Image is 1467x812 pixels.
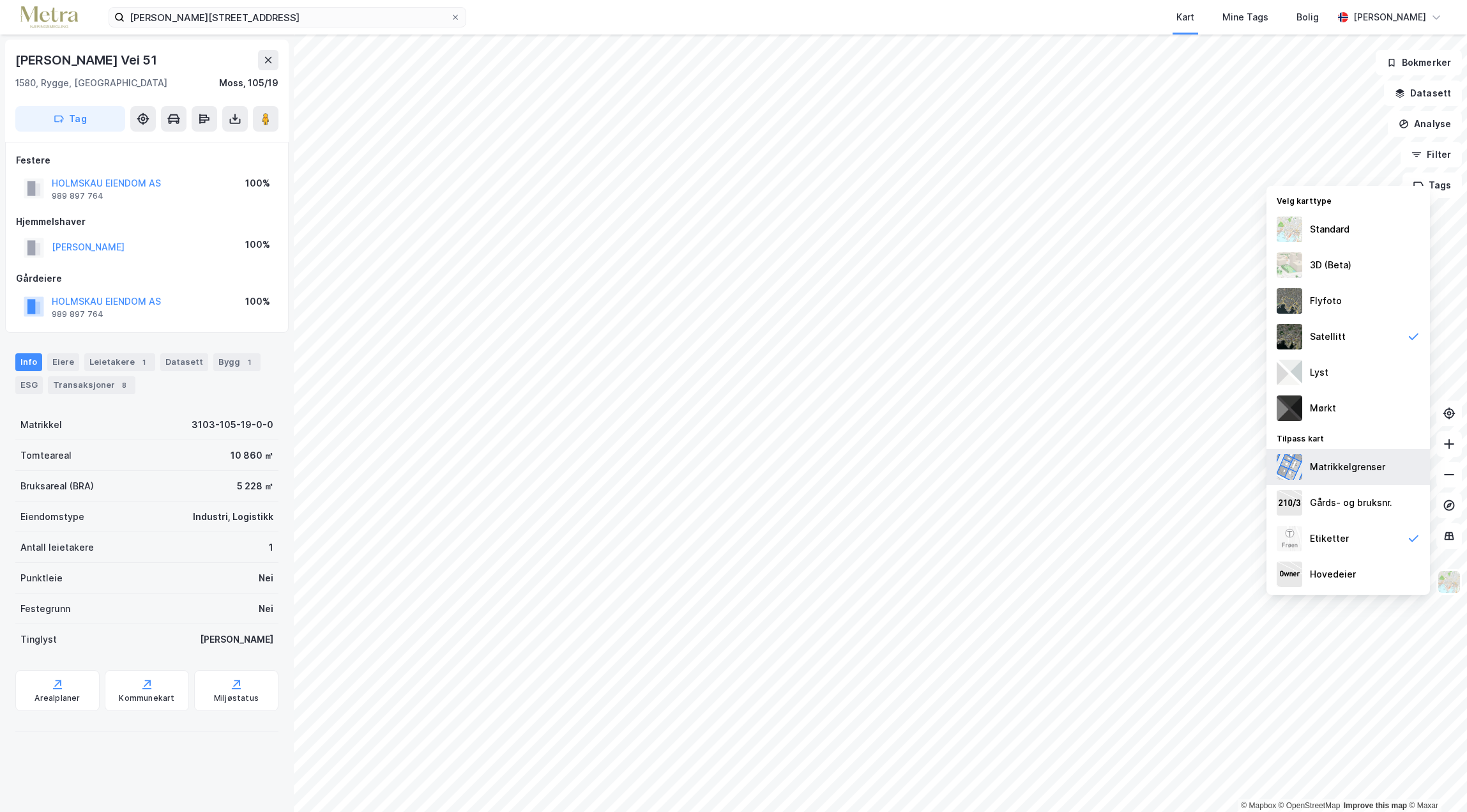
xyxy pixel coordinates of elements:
div: Tinglyst [20,632,57,647]
div: Gårdeiere [16,271,278,286]
div: 10 860 ㎡ [231,448,273,463]
div: Standard [1310,222,1349,237]
div: Flyfoto [1310,293,1342,309]
div: Leietakere [84,353,155,371]
div: 989 897 764 [52,191,103,201]
div: Arealplaner [34,693,80,703]
img: cadastreBorders.cfe08de4b5ddd52a10de.jpeg [1277,454,1302,480]
div: Kontrollprogram for chat [1403,751,1467,812]
div: [PERSON_NAME] [1353,10,1426,25]
div: Info [15,353,42,371]
div: Nei [259,601,273,617]
div: Punktleie [20,571,63,586]
div: Matrikkelgrenser [1310,459,1385,475]
img: metra-logo.256734c3b2bbffee19d4.png [20,6,78,29]
div: Gårds- og bruksnr. [1310,495,1392,510]
button: Bokmerker [1376,50,1462,75]
div: Matrikkel [20,417,62,433]
img: luj3wr1y2y3+OchiMxRmMxRlscgabnMEmZ7DJGWxyBpucwSZnsMkZbHIGm5zBJmewyRlscgabnMEmZ7DJGWxyBpucwSZnsMkZ... [1277,360,1302,385]
button: Tags [1402,172,1462,198]
button: Analyse [1388,111,1462,137]
img: Z [1277,217,1302,242]
div: Bolig [1296,10,1319,25]
button: Tag [15,106,125,132]
div: Nei [259,571,273,586]
div: Hovedeier [1310,567,1356,582]
div: 8 [118,379,130,392]
img: majorOwner.b5e170eddb5c04bfeeff.jpeg [1277,562,1302,587]
div: 3103-105-19-0-0 [192,417,273,433]
iframe: Chat Widget [1403,751,1467,812]
div: Kommunekart [119,693,174,703]
div: 3D (Beta) [1310,257,1351,273]
div: Tilpass kart [1266,426,1430,449]
img: Z [1437,570,1461,594]
div: Bruksareal (BRA) [20,479,94,494]
img: cadastreKeys.547ab17ec502f5a4ef2b.jpeg [1277,490,1302,516]
div: Bygg [213,353,261,371]
div: Hjemmelshaver [16,214,278,229]
div: 5 228 ㎡ [237,479,273,494]
div: Festegrunn [20,601,70,617]
a: OpenStreetMap [1279,801,1341,810]
div: 100% [245,237,270,252]
div: 100% [245,176,270,191]
div: Kart [1176,10,1194,25]
div: Satellitt [1310,329,1346,344]
div: Velg karttype [1266,188,1430,211]
div: Etiketter [1310,531,1349,546]
div: 1580, Rygge, [GEOGRAPHIC_DATA] [15,75,167,91]
input: Søk på adresse, matrikkel, gårdeiere, leietakere eller personer [125,8,450,27]
div: Mørkt [1310,401,1336,416]
img: Z [1277,526,1302,551]
div: Transaksjoner [48,376,135,394]
div: 989 897 764 [52,309,103,319]
div: Tomteareal [20,448,72,463]
img: nCdM7BzjoCAAAAAElFTkSuQmCC [1277,395,1302,421]
div: Antall leietakere [20,540,94,555]
div: 1 [137,356,150,369]
img: Z [1277,252,1302,278]
div: Miljøstatus [214,693,259,703]
div: Eiere [47,353,79,371]
div: Eiendomstype [20,509,84,525]
div: [PERSON_NAME] Vei 51 [15,50,160,70]
div: Festere [16,153,278,168]
div: 1 [269,540,273,555]
button: Filter [1401,142,1462,167]
div: Industri, Logistikk [193,509,273,525]
div: 100% [245,294,270,309]
div: Lyst [1310,365,1328,380]
div: Moss, 105/19 [219,75,278,91]
div: ESG [15,376,43,394]
img: 9k= [1277,324,1302,349]
div: 1 [243,356,255,369]
a: Improve this map [1344,801,1407,810]
img: Z [1277,288,1302,314]
a: Mapbox [1241,801,1276,810]
div: [PERSON_NAME] [200,632,273,647]
button: Datasett [1384,80,1462,106]
div: Datasett [160,353,208,371]
div: Mine Tags [1222,10,1268,25]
